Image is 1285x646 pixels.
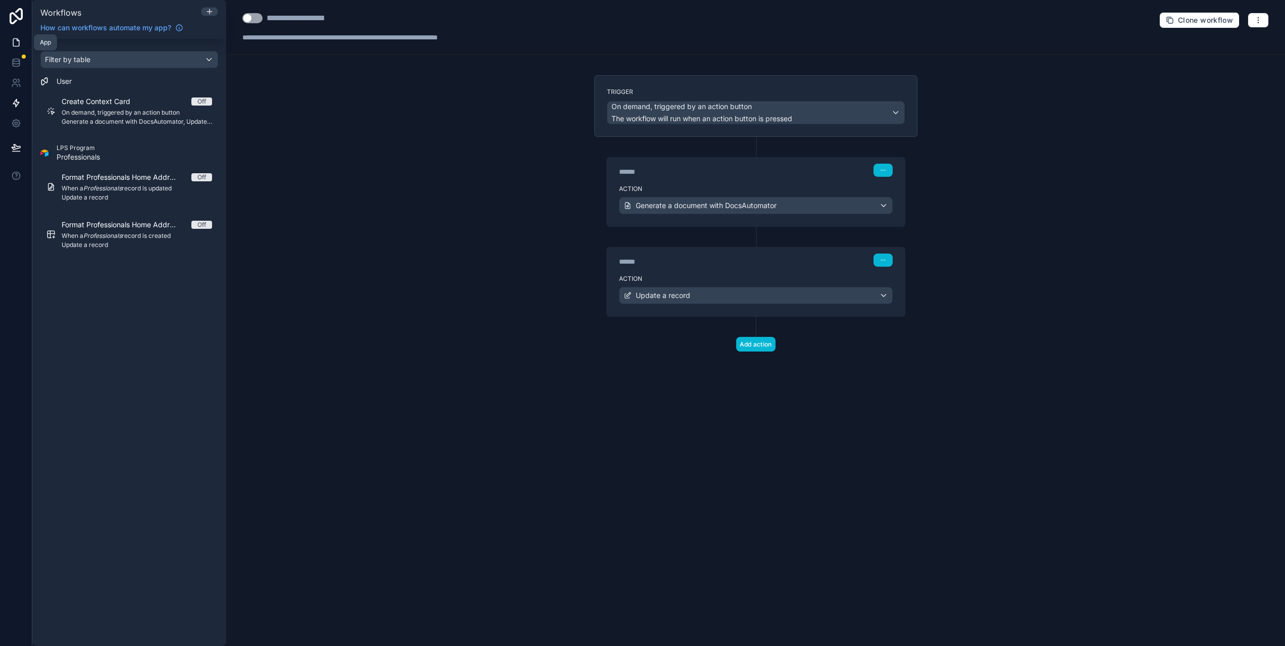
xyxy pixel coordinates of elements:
a: How can workflows automate my app? [36,23,187,33]
span: Clone workflow [1178,16,1233,25]
button: Generate a document with DocsAutomator [619,197,893,214]
span: Workflows [40,8,81,18]
label: Action [619,275,893,283]
button: On demand, triggered by an action buttonThe workflow will run when an action button is pressed [607,101,905,124]
button: Update a record [619,287,893,304]
button: Add action [736,337,776,352]
span: The workflow will run when an action button is pressed [611,114,792,123]
span: How can workflows automate my app? [40,23,171,33]
span: Generate a document with DocsAutomator [636,201,777,211]
span: Update a record [636,290,690,301]
label: Trigger [607,88,905,96]
label: Action [619,185,893,193]
div: App [40,38,51,46]
button: Clone workflow [1159,12,1240,28]
span: On demand, triggered by an action button [611,102,752,112]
